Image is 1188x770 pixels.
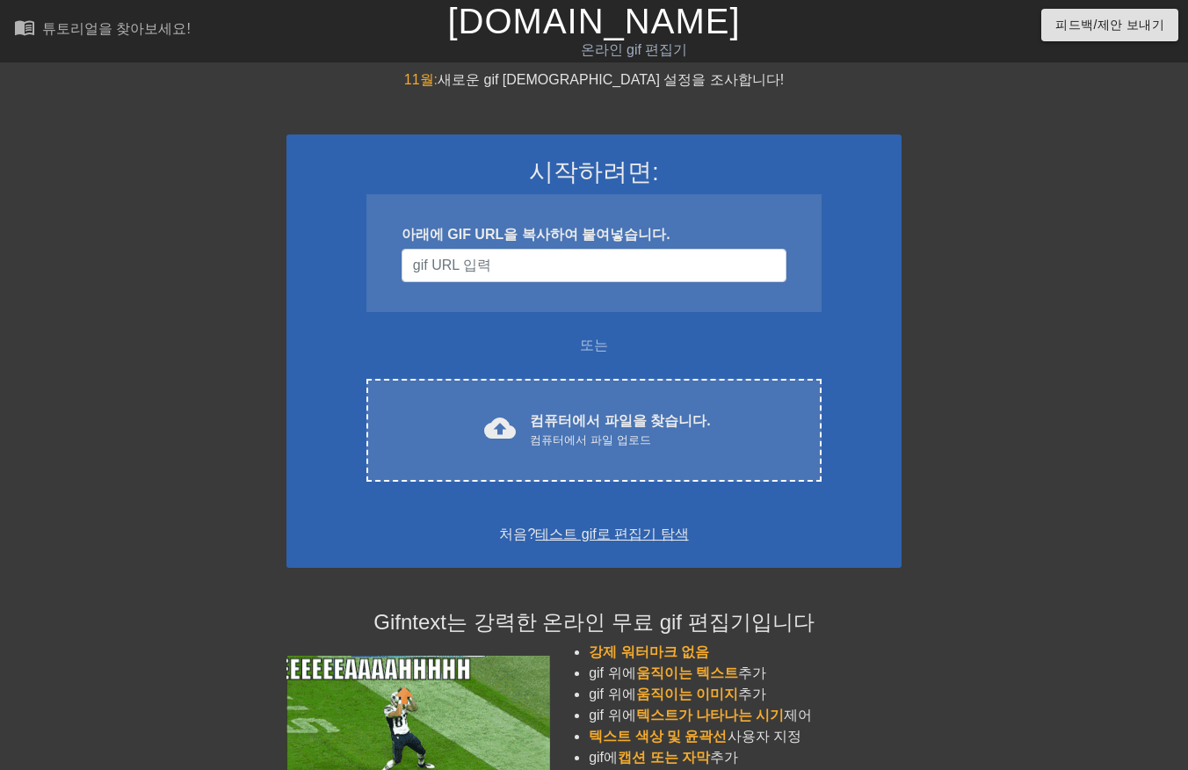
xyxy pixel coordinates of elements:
[589,747,902,768] li: gif에 추가
[309,157,879,187] h3: 시작하려면:
[309,524,879,545] div: 처음?
[286,69,902,91] div: 새로운 gif [DEMOGRAPHIC_DATA] 설정을 조사합니다!
[589,644,709,659] span: 강제 워터마크 없음
[402,224,786,245] div: 아래에 GIF URL을 복사하여 붙여넣습니다.
[402,249,786,282] input: 사용자 이름
[405,40,864,61] div: 온라인 gif 편집기
[636,708,785,723] span: 텍스트가 나타나는 시기
[636,665,738,680] span: 움직이는 텍스트
[589,684,902,705] li: gif 위에 추가
[530,413,710,428] font: 컴퓨터에서 파일을 찾습니다.
[484,412,516,444] span: cloud_upload
[332,335,856,356] div: 또는
[14,17,191,44] a: 튜토리얼을 찾아보세요!
[404,72,438,87] span: 11월:
[535,527,688,541] a: 테스트 gif로 편집기 탐색
[42,21,191,36] div: 튜토리얼을 찾아보세요!
[1041,9,1178,41] button: 피드백/제안 보내기
[589,726,902,747] li: 사용자 지정
[589,729,727,744] span: 텍스트 색상 및 윤곽선
[286,610,902,636] h4: Gifntext는 강력한 온라인 무료 gif 편집기입니다
[1055,14,1164,36] span: 피드백/제안 보내기
[618,750,710,765] span: 캡션 또는 자막
[530,432,710,449] div: 컴퓨터에서 파일 업로드
[636,686,738,701] span: 움직이는 이미지
[589,663,902,684] li: gif 위에 추가
[14,17,35,38] span: menu_book
[447,2,740,40] a: [DOMAIN_NAME]
[589,705,902,726] li: gif 위에 제어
